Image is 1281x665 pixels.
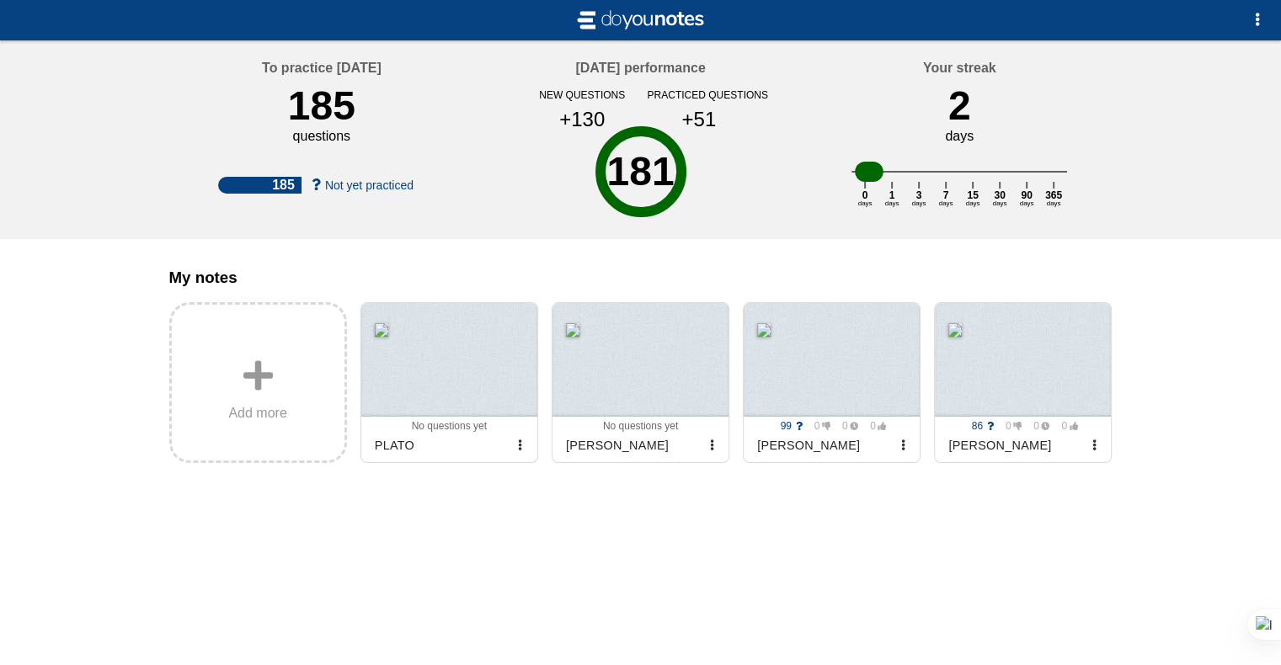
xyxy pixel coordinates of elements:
h4: To practice [DATE] [262,61,382,76]
h3: My notes [169,269,1113,287]
text: 7 [943,189,949,201]
div: 2 [948,82,971,129]
text: days [1020,199,1034,207]
h4: Your streak [923,61,996,76]
span: 0 [996,420,1022,432]
text: 365 [1045,189,1062,201]
text: days [1047,199,1061,207]
a: 99 0 0 0 [PERSON_NAME] [743,302,921,463]
div: PLATO [368,432,510,459]
div: [PERSON_NAME] [942,432,1084,459]
span: 0 [862,420,887,432]
span: 0 [805,420,830,432]
span: Not yet practiced [325,178,414,192]
text: days [966,199,980,207]
text: 3 [916,189,922,201]
text: 0 [862,189,868,201]
div: 185 [218,177,302,194]
div: +51 [654,108,745,131]
text: days [993,199,1007,207]
a: 86 0 0 0 [PERSON_NAME] [934,302,1112,463]
div: +130 [537,108,627,131]
h4: [DATE] performance [575,61,705,76]
div: [PERSON_NAME] [750,432,893,459]
div: questions [293,129,351,144]
text: 30 [994,189,1006,201]
div: 181 [524,152,757,192]
span: No questions yet [603,420,678,432]
div: days [945,129,974,144]
text: days [885,199,899,207]
span: 99 [777,420,803,432]
text: days [858,199,873,207]
div: [PERSON_NAME] [559,432,702,459]
text: 90 [1021,189,1033,201]
div: practiced questions [648,89,751,101]
span: No questions yet [412,420,487,432]
button: Options [1241,3,1274,37]
text: days [912,199,926,207]
text: 15 [967,189,979,201]
span: 0 [1025,420,1050,432]
a: No questions yet[PERSON_NAME] [552,302,729,463]
text: days [939,199,953,207]
span: 0 [833,420,858,432]
span: Add more [228,406,286,421]
a: No questions yetPLATO [360,302,538,463]
span: 0 [1053,420,1078,432]
div: new questions [531,89,634,101]
text: 1 [889,189,895,201]
span: 86 [969,420,994,432]
img: svg+xml;base64,CiAgICAgIDxzdmcgdmlld0JveD0iLTIgLTIgMjAgNCIgeG1sbnM9Imh0dHA6Ly93d3cudzMub3JnLzIwMD... [574,7,708,34]
div: 185 [288,82,355,129]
